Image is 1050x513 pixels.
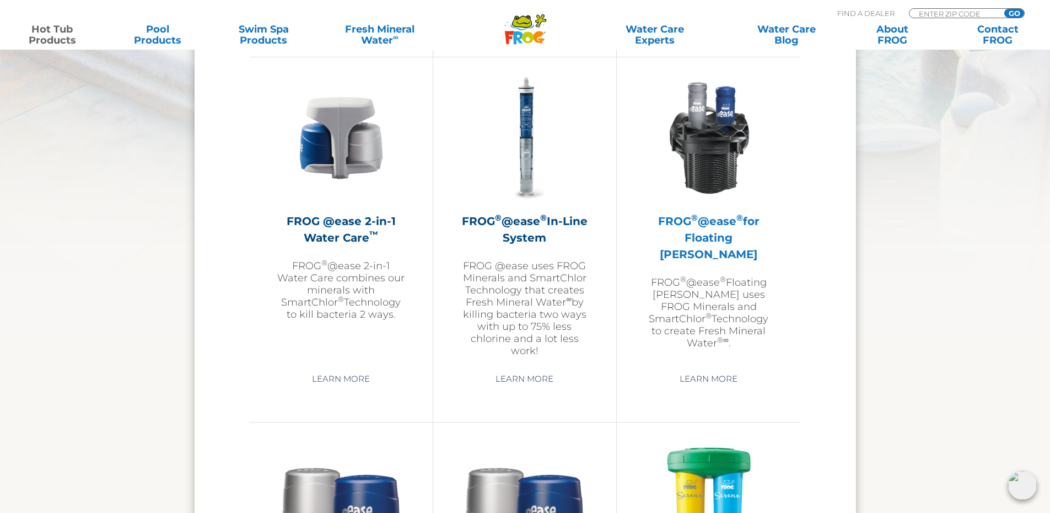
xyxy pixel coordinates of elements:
[338,295,344,303] sup: ®
[321,258,327,267] sup: ®
[837,8,895,18] p: Find A Dealer
[691,212,698,223] sup: ®
[566,295,572,303] sup: ∞
[328,24,431,46] a: Fresh MineralWater∞
[461,74,589,202] img: inline-system-300x300.png
[1008,471,1037,500] img: openIcon
[223,24,305,46] a: Swim SpaProducts
[957,24,1039,46] a: ContactFROG
[644,74,773,361] a: FROG®@ease®for Floating [PERSON_NAME]FROG®@ease®Floating [PERSON_NAME] uses FROG Minerals and Sma...
[117,24,199,46] a: PoolProducts
[680,275,686,284] sup: ®
[918,9,992,18] input: Zip Code Form
[644,213,773,263] h2: FROG @ease for Floating [PERSON_NAME]
[461,260,589,357] p: FROG @ease uses FROG Minerals and SmartChlor Technology that creates Fresh Mineral Water by killi...
[393,33,399,41] sup: ∞
[277,74,405,202] img: @ease-2-in-1-Holder-v2-300x300.png
[299,369,383,389] a: Learn More
[588,24,721,46] a: Water CareExperts
[736,212,743,223] sup: ®
[645,74,773,202] img: InLineWeir_Front_High_inserting-v2-300x300.png
[369,229,378,239] sup: ™
[720,275,726,284] sup: ®
[277,213,405,246] h2: FROG @ease 2-in-1 Water Care
[667,369,750,389] a: Learn More
[644,276,773,349] p: FROG @ease Floating [PERSON_NAME] uses FROG Minerals and SmartChlor Technology to create Fresh Mi...
[851,24,933,46] a: AboutFROG
[277,260,405,320] p: FROG @ease 2-in-1 Water Care combines our minerals with SmartChlor Technology to kill bacteria 2 ...
[540,212,547,223] sup: ®
[461,74,589,361] a: FROG®@ease®In-Line SystemFROG @ease uses FROG Minerals and SmartChlor Technology that creates Fre...
[495,212,502,223] sup: ®
[11,24,93,46] a: Hot TubProducts
[723,335,729,344] sup: ∞
[483,369,566,389] a: Learn More
[277,74,405,361] a: FROG @ease 2-in-1 Water Care™FROG®@ease 2-in-1 Water Care combines our minerals with SmartChlor®T...
[706,311,712,320] sup: ®
[745,24,827,46] a: Water CareBlog
[461,213,589,246] h2: FROG @ease In-Line System
[717,335,723,344] sup: ®
[1004,9,1024,18] input: GO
